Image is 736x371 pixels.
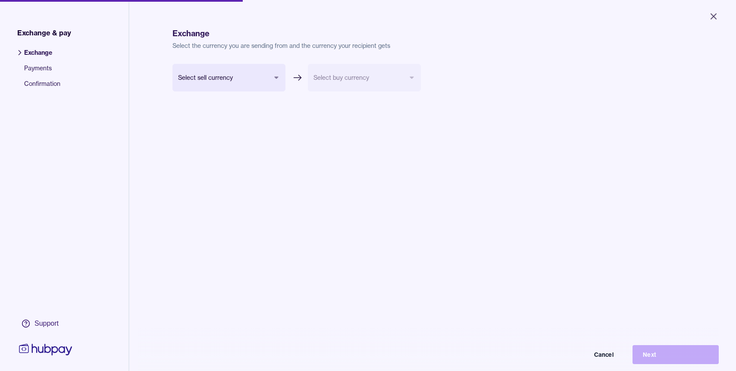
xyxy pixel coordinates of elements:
h1: Exchange [172,28,693,40]
button: Close [698,7,729,26]
span: Exchange & pay [17,28,71,38]
span: Payments [24,64,60,79]
span: Exchange [24,48,60,64]
div: Support [34,319,59,328]
button: Cancel [538,345,624,364]
p: Select the currency you are sending from and the currency your recipient gets [172,41,693,50]
a: Support [17,314,74,333]
span: Confirmation [24,79,60,95]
